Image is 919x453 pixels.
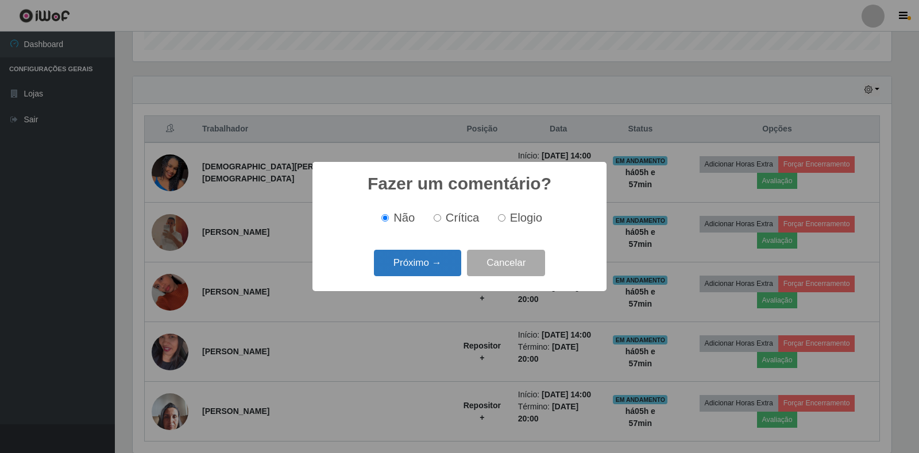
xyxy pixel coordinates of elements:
[374,250,461,277] button: Próximo →
[446,211,480,224] span: Crítica
[368,173,551,194] h2: Fazer um comentário?
[381,214,389,222] input: Não
[467,250,545,277] button: Cancelar
[393,211,415,224] span: Não
[510,211,542,224] span: Elogio
[434,214,441,222] input: Crítica
[498,214,505,222] input: Elogio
